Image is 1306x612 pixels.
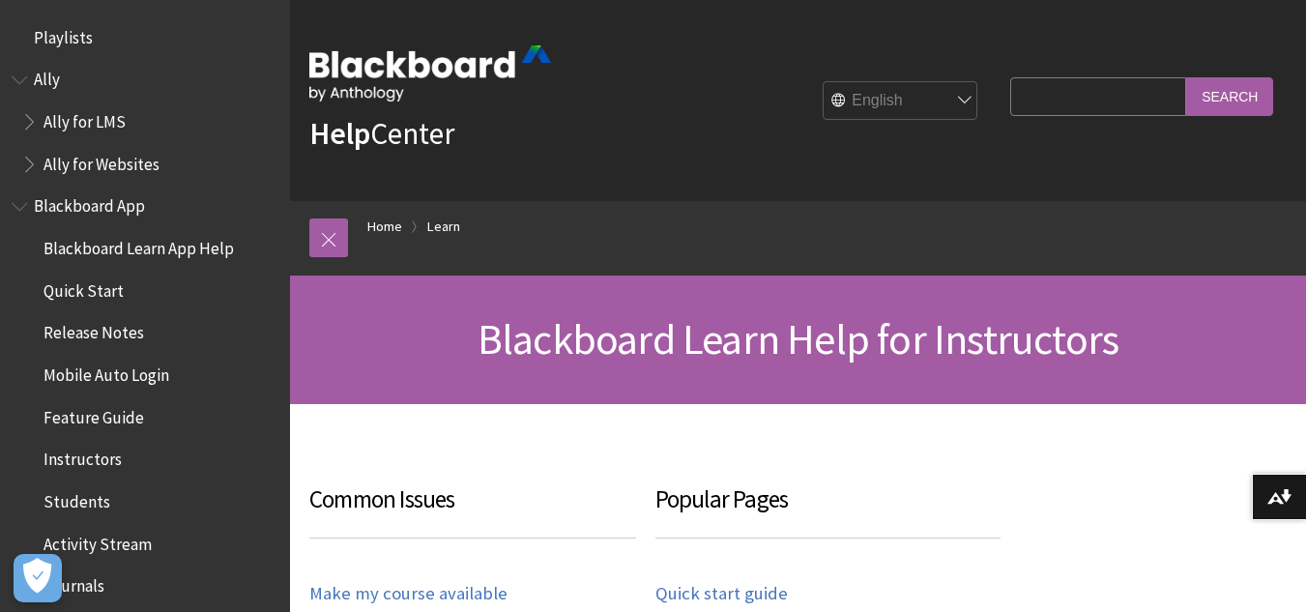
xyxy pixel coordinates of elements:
span: Blackboard Learn Help for Instructors [478,312,1118,365]
button: Open Preferences [14,554,62,602]
nav: Book outline for Anthology Ally Help [12,64,278,181]
input: Search [1186,77,1273,115]
img: Blackboard by Anthology [309,45,551,102]
a: Home [367,215,402,239]
span: Students [44,485,110,511]
span: Blackboard Learn App Help [44,232,234,258]
strong: Help [309,114,370,153]
span: Blackboard App [34,190,145,217]
span: Playlists [34,21,93,47]
a: Make my course available [309,583,508,605]
h3: Common Issues [309,481,636,539]
span: Ally for Websites [44,148,160,174]
span: Activity Stream [44,528,152,554]
a: Learn [427,215,460,239]
span: Quick Start [44,275,124,301]
span: Mobile Auto Login [44,359,169,385]
h3: Popular Pages [655,481,1001,539]
span: Feature Guide [44,401,144,427]
a: Quick start guide [655,583,788,605]
span: Release Notes [44,317,144,343]
span: Instructors [44,444,122,470]
select: Site Language Selector [824,82,978,121]
a: HelpCenter [309,114,454,153]
nav: Book outline for Playlists [12,21,278,54]
span: Ally [34,64,60,90]
span: Journals [44,570,104,597]
span: Ally for LMS [44,105,126,131]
